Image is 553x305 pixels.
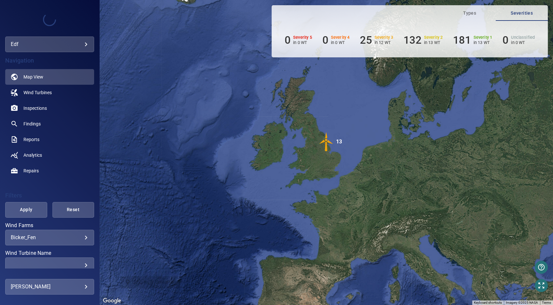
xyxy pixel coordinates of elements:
[336,132,342,152] div: 13
[360,34,393,46] li: Severity 3
[11,234,89,240] div: Bicker_Fen
[322,34,350,46] li: Severity 4
[23,136,39,143] span: Reports
[424,35,443,40] h6: Severity 2
[285,34,291,46] h6: 0
[23,105,47,111] span: Inspections
[511,35,535,40] h6: Unclassified
[5,57,94,64] h4: Navigation
[101,297,123,305] a: Open this area in Google Maps (opens a new window)
[5,85,94,100] a: windturbines noActive
[5,230,94,245] div: Wind Farms
[322,34,328,46] h6: 0
[285,34,312,46] li: Severity 5
[5,223,94,228] label: Wind Farms
[23,89,52,96] span: Wind Turbines
[453,34,492,46] li: Severity 1
[317,132,336,152] gmp-advanced-marker: 13
[23,74,43,80] span: Map View
[500,9,544,17] span: Severities
[474,300,502,305] button: Keyboard shortcuts
[503,34,535,46] li: Severity Unclassified
[5,132,94,147] a: reports noActive
[317,132,336,152] img: windFarmIconCat3.svg
[375,40,393,45] p: in 12 WT
[52,202,94,218] button: Reset
[293,40,312,45] p: in 0 WT
[542,301,551,304] a: Terms (opens in new tab)
[5,147,94,163] a: analytics noActive
[101,297,123,305] img: Google
[11,282,89,292] div: [PERSON_NAME]
[61,206,86,214] span: Reset
[404,34,443,46] li: Severity 2
[5,257,94,273] div: Wind Turbine Name
[5,192,94,199] h4: Filters
[5,163,94,179] a: repairs noActive
[23,121,41,127] span: Findings
[331,40,350,45] p: in 0 WT
[5,36,94,52] div: edf
[331,35,350,40] h6: Severity 4
[11,39,89,50] div: edf
[375,35,393,40] h6: Severity 3
[5,116,94,132] a: findings noActive
[5,251,94,256] label: Wind Turbine Name
[5,100,94,116] a: inspections noActive
[293,35,312,40] h6: Severity 5
[503,34,508,46] h6: 0
[506,301,538,304] span: Imagery ©2025 NASA
[404,34,421,46] h6: 132
[511,40,535,45] p: in 0 WT
[474,35,492,40] h6: Severity 1
[5,202,47,218] button: Apply
[23,152,42,158] span: Analytics
[23,167,39,174] span: Repairs
[474,40,492,45] p: in 13 WT
[453,34,471,46] h6: 181
[360,34,372,46] h6: 25
[424,40,443,45] p: in 13 WT
[447,9,492,17] span: Types
[13,206,39,214] span: Apply
[5,69,94,85] a: map active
